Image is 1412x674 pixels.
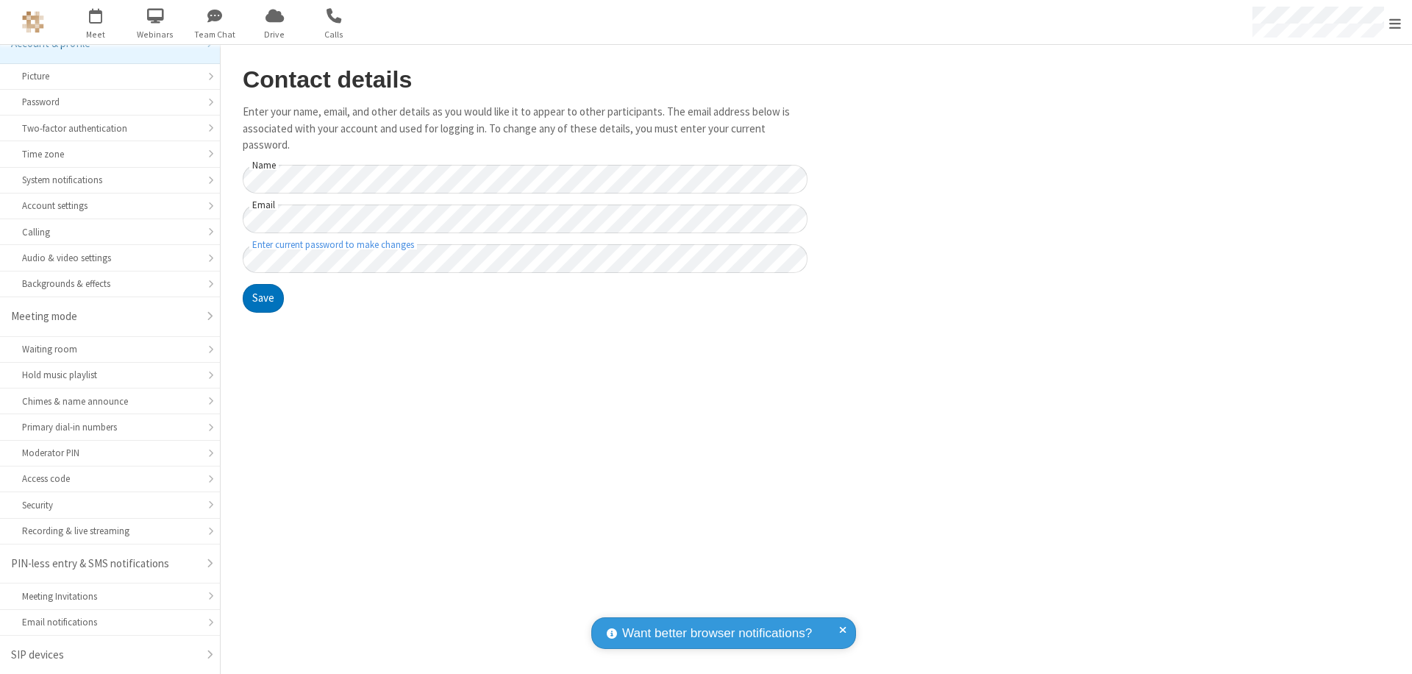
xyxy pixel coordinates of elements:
div: Calling [22,225,198,239]
h2: Contact details [243,67,807,93]
div: Moderator PIN [22,446,198,460]
div: System notifications [22,173,198,187]
div: Chimes & name announce [22,394,198,408]
input: Enter current password to make changes [243,244,807,273]
input: Name [243,165,807,194]
div: Meeting mode [11,308,198,325]
div: Two-factor authentication [22,121,198,135]
div: Account settings [22,199,198,213]
span: Calls [307,28,362,41]
div: Hold music playlist [22,368,198,382]
div: PIN-less entry & SMS notifications [11,556,198,572]
span: Want better browser notifications? [622,624,812,643]
div: Primary dial-in numbers [22,420,198,434]
img: QA Selenium DO NOT DELETE OR CHANGE [22,11,44,33]
div: Security [22,498,198,512]
div: Audio & video settings [22,251,198,265]
p: Enter your name, email, and other details as you would like it to appear to other participants. T... [243,104,807,154]
div: Time zone [22,147,198,161]
div: Backgrounds & effects [22,277,198,291]
div: Picture [22,69,198,83]
span: Team Chat [188,28,243,41]
div: Waiting room [22,342,198,356]
div: Email notifications [22,615,198,629]
div: Recording & live streaming [22,524,198,538]
span: Webinars [128,28,183,41]
span: Drive [247,28,302,41]
div: SIP devices [11,647,198,664]
button: Save [243,284,284,313]
div: Access code [22,472,198,486]
span: Meet [68,28,124,41]
div: Meeting Invitations [22,589,198,603]
div: Password [22,95,198,109]
input: Email [243,205,807,233]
